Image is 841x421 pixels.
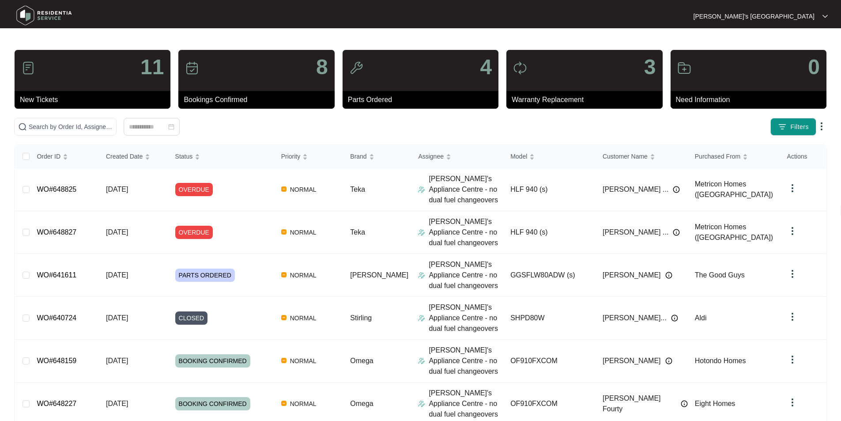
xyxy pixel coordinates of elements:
[175,311,208,325] span: CLOSED
[695,400,735,407] span: Eight Homes
[673,186,680,193] img: Info icon
[18,122,27,131] img: search-icon
[287,270,320,281] span: NORMAL
[29,122,113,132] input: Search by Order Id, Assignee Name, Customer Name, Brand and Model
[778,122,787,131] img: filter icon
[596,145,688,168] th: Customer Name
[418,152,444,161] span: Assignee
[106,400,128,407] span: [DATE]
[175,183,213,196] span: OVERDUE
[175,152,193,161] span: Status
[184,95,334,105] p: Bookings Confirmed
[429,216,503,248] p: [PERSON_NAME]'s Appliance Centre - no dual fuel changeovers
[281,358,287,363] img: Vercel Logo
[350,186,365,193] span: Teka
[510,152,527,161] span: Model
[350,228,365,236] span: Teka
[30,145,99,168] th: Order ID
[168,145,274,168] th: Status
[418,357,425,364] img: Assigner Icon
[695,314,707,322] span: Aldi
[787,269,798,279] img: dropdown arrow
[21,61,35,75] img: icon
[503,168,596,211] td: HLF 940 (s)
[677,61,691,75] img: icon
[13,2,75,29] img: residentia service logo
[37,400,76,407] a: WO#648227
[281,272,287,277] img: Vercel Logo
[350,400,373,407] span: Omega
[418,315,425,322] img: Assigner Icon
[37,186,76,193] a: WO#648825
[790,122,809,132] span: Filters
[676,95,826,105] p: Need Information
[671,315,678,322] img: Info icon
[99,145,168,168] th: Created Date
[503,254,596,297] td: GGSFLW80ADW (s)
[673,229,680,236] img: Info icon
[681,400,688,407] img: Info icon
[418,272,425,279] img: Assigner Icon
[274,145,343,168] th: Priority
[106,271,128,279] span: [DATE]
[429,388,503,420] p: [PERSON_NAME]'s Appliance Centre - no dual fuel changeovers
[106,314,128,322] span: [DATE]
[350,314,372,322] span: Stirling
[429,302,503,334] p: [PERSON_NAME]'s Appliance Centre - no dual fuel changeovers
[281,229,287,235] img: Vercel Logo
[503,211,596,254] td: HLF 940 (s)
[20,95,170,105] p: New Tickets
[185,61,199,75] img: icon
[808,57,820,78] p: 0
[512,95,662,105] p: Warranty Replacement
[787,183,798,193] img: dropdown arrow
[480,57,492,78] p: 4
[695,152,740,161] span: Purchased From
[603,227,668,238] span: [PERSON_NAME] ...
[787,311,798,322] img: dropdown arrow
[106,357,128,364] span: [DATE]
[37,271,76,279] a: WO#641611
[644,57,656,78] p: 3
[348,95,498,105] p: Parts Ordered
[281,401,287,406] img: Vercel Logo
[429,259,503,291] p: [PERSON_NAME]'s Appliance Centre - no dual fuel changeovers
[175,269,235,282] span: PARTS ORDERED
[106,228,128,236] span: [DATE]
[175,397,250,410] span: BOOKING CONFIRMED
[418,400,425,407] img: Assigner Icon
[603,152,648,161] span: Customer Name
[350,271,408,279] span: [PERSON_NAME]
[37,228,76,236] a: WO#648827
[287,227,320,238] span: NORMAL
[287,398,320,409] span: NORMAL
[350,357,373,364] span: Omega
[350,152,366,161] span: Brand
[503,340,596,383] td: OF910FXCOM
[695,180,773,198] span: Metricon Homes ([GEOGRAPHIC_DATA])
[175,226,213,239] span: OVERDUE
[418,186,425,193] img: Assigner Icon
[287,356,320,366] span: NORMAL
[429,345,503,377] p: [PERSON_NAME]'s Appliance Centre - no dual fuel changeovers
[287,184,320,195] span: NORMAL
[37,357,76,364] a: WO#648159
[787,354,798,365] img: dropdown arrow
[281,186,287,192] img: Vercel Logo
[281,152,301,161] span: Priority
[695,223,773,241] span: Metricon Homes ([GEOGRAPHIC_DATA])
[603,270,661,281] span: [PERSON_NAME]
[175,354,250,368] span: BOOKING CONFIRMED
[603,184,668,195] span: [PERSON_NAME] ...
[603,393,676,414] span: [PERSON_NAME] Fourty
[665,357,672,364] img: Info icon
[822,14,828,19] img: dropdown arrow
[695,357,746,364] span: Hotondo Homes
[503,145,596,168] th: Model
[694,12,815,21] p: [PERSON_NAME]'s [GEOGRAPHIC_DATA]
[349,61,363,75] img: icon
[603,356,661,366] span: [PERSON_NAME]
[418,229,425,236] img: Assigner Icon
[37,152,60,161] span: Order ID
[695,271,745,279] span: The Good Guys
